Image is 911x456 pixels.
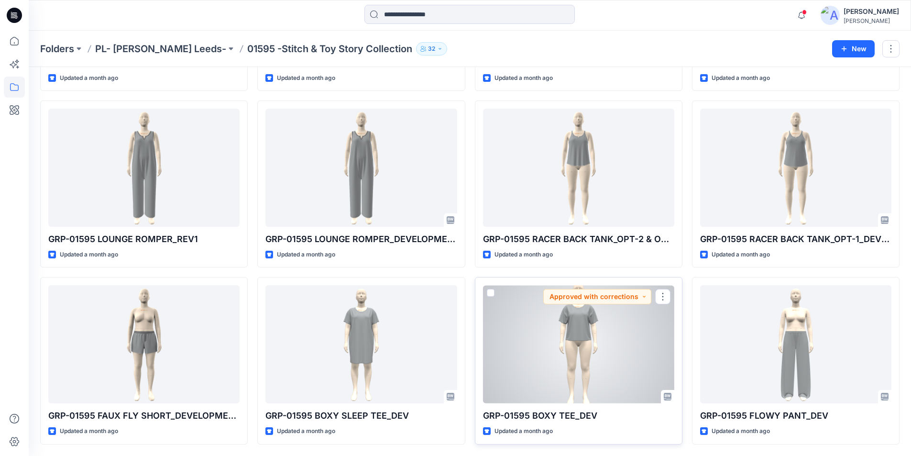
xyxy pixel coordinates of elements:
p: 01595 -Stitch & Toy Story Collection [247,42,412,56]
a: GRP-01595 BOXY SLEEP TEE_DEV [265,285,457,403]
p: Updated a month ago [712,73,770,83]
p: GRP-01595 FLOWY PANT_DEV [700,409,891,423]
p: Updated a month ago [494,426,553,436]
p: Updated a month ago [494,73,553,83]
a: GRP-01595 RACER BACK TANK_OPT-1_DEVELOPMENT [700,109,891,227]
p: Updated a month ago [494,250,553,260]
button: New [832,40,875,57]
div: [PERSON_NAME] [844,17,899,24]
img: avatar [821,6,840,25]
p: Updated a month ago [60,250,118,260]
p: Updated a month ago [60,426,118,436]
a: GRP-01595 LOUNGE ROMPER_DEVELOPMENT [265,109,457,227]
a: GRP-01595 FAUX FLY SHORT_DEVELOPMENT [48,285,240,403]
p: Updated a month ago [277,250,335,260]
p: GRP-01595 BOXY TEE_DEV [483,409,674,423]
a: Folders [40,42,74,56]
p: Updated a month ago [277,73,335,83]
p: Updated a month ago [712,250,770,260]
p: GRP-01595 RACER BACK TANK_OPT-1_DEVELOPMENT [700,233,891,246]
a: GRP-01595 LOUNGE ROMPER_REV1 [48,109,240,227]
p: GRP-01595 BOXY SLEEP TEE_DEV [265,409,457,423]
a: GRP-01595 BOXY TEE_DEV [483,285,674,403]
button: 32 [416,42,447,56]
a: GRP-01595 RACER BACK TANK_OPT-2 & OPT-3_DEVELOPMENT [483,109,674,227]
p: 32 [428,44,435,54]
p: Updated a month ago [60,73,118,83]
p: GRP-01595 LOUNGE ROMPER_REV1 [48,233,240,246]
a: PL- [PERSON_NAME] Leeds- [95,42,226,56]
p: Updated a month ago [712,426,770,436]
p: Updated a month ago [277,426,335,436]
p: GRP-01595 LOUNGE ROMPER_DEVELOPMENT [265,233,457,246]
a: GRP-01595 FLOWY PANT_DEV [700,285,891,403]
div: [PERSON_NAME] [844,6,899,17]
p: GRP-01595 FAUX FLY SHORT_DEVELOPMENT [48,409,240,423]
p: GRP-01595 RACER BACK TANK_OPT-2 & OPT-3_DEVELOPMENT [483,233,674,246]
